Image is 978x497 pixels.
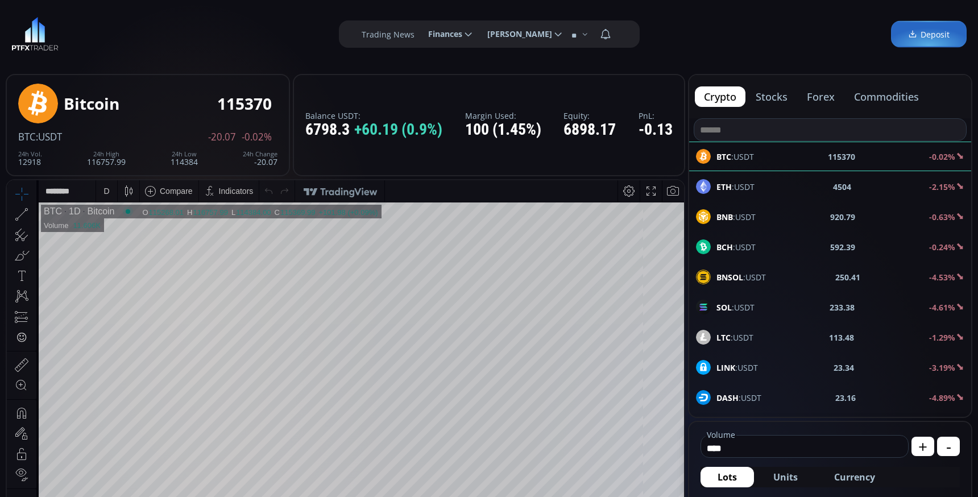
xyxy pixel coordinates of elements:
[180,28,186,36] div: H
[171,151,198,158] div: 24h Low
[242,132,272,142] span: -0.02%
[929,272,955,283] b: -4.53%
[563,111,616,120] label: Equity:
[716,392,739,403] b: DASH
[756,467,815,487] button: Units
[830,211,855,223] b: 920.79
[36,130,62,143] span: :USDT
[773,470,798,484] span: Units
[87,151,126,166] div: 116757.99
[243,151,277,166] div: -20.07
[716,242,733,252] b: BCH
[716,362,735,373] b: LINK
[243,151,277,158] div: 24h Change
[835,392,856,404] b: 23.16
[716,272,743,283] b: BNSOL
[817,467,892,487] button: Currency
[830,241,855,253] b: 592.39
[834,362,854,374] b: 23.34
[18,130,36,143] span: BTC
[312,28,371,36] div: +101.98 (+0.09%)
[929,181,955,192] b: -2.15%
[716,302,732,313] b: SOL
[305,121,442,139] div: 6798.3
[26,466,31,481] div: Hide Drawings Toolbar
[66,41,93,49] div: 11.606K
[937,437,960,456] button: -
[891,21,967,48] a: Deposit
[225,28,229,36] div: L
[135,28,142,36] div: O
[929,302,955,313] b: -4.61%
[465,111,541,120] label: Margin Used:
[10,152,19,163] div: 
[716,181,755,193] span: :USDT
[929,392,955,403] b: -4.89%
[716,301,755,313] span: :USDT
[716,392,761,404] span: :USDT
[18,151,42,166] div: 12918
[639,121,673,139] div: -0.13
[929,362,955,373] b: -3.19%
[268,28,273,36] div: C
[929,212,955,222] b: -0.63%
[830,301,855,313] b: 233.38
[171,151,198,166] div: 114384
[716,332,753,343] span: :USDT
[73,26,107,36] div: Bitcoin
[465,121,541,139] div: 100 (1.45%)
[55,26,73,36] div: 1D
[716,212,733,222] b: BNB
[153,6,186,15] div: Compare
[362,28,415,40] label: Trading News
[479,23,552,45] span: [PERSON_NAME]
[186,28,221,36] div: 116757.99
[929,242,955,252] b: -0.24%
[716,241,756,253] span: :USDT
[639,111,673,120] label: PnL:
[845,86,928,107] button: commodities
[829,332,854,343] b: 113.48
[929,332,955,343] b: -1.29%
[716,332,731,343] b: LTC
[834,470,875,484] span: Currency
[11,17,59,51] img: LOGO
[37,41,61,49] div: Volume
[716,362,758,374] span: :USDT
[701,467,754,487] button: Lots
[142,28,177,36] div: 115268.01
[18,151,42,158] div: 24h Vol.
[716,181,732,192] b: ETH
[908,28,950,40] span: Deposit
[273,28,308,36] div: 115369.99
[798,86,844,107] button: forex
[420,23,462,45] span: Finances
[212,6,247,15] div: Indicators
[716,211,756,223] span: :USDT
[87,151,126,158] div: 24h High
[64,95,119,113] div: Bitcoin
[563,121,616,139] div: 6898.17
[208,132,236,142] span: -20.07
[97,6,102,15] div: D
[217,95,272,113] div: 115370
[835,271,860,283] b: 250.41
[911,437,934,456] button: +
[229,28,264,36] div: 114384.00
[37,26,55,36] div: BTC
[716,271,766,283] span: :USDT
[747,86,797,107] button: stocks
[695,86,745,107] button: crypto
[116,26,126,36] div: Market open
[833,181,851,193] b: 4504
[718,470,737,484] span: Lots
[354,121,442,139] span: +60.19 (0.9%)
[305,111,442,120] label: Balance USDT:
